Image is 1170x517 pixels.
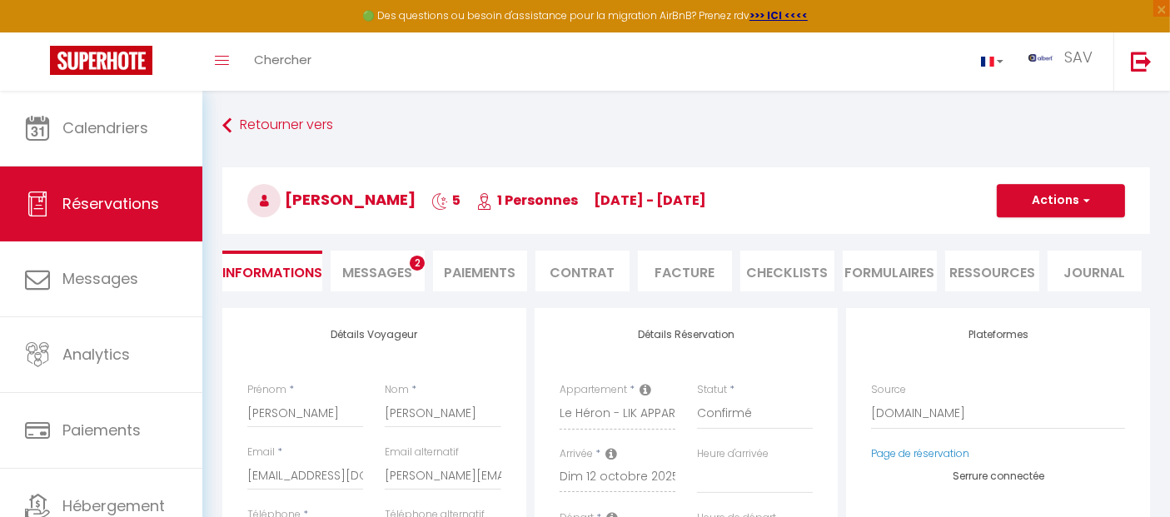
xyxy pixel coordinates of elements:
span: SAV [1064,47,1093,67]
label: Arrivée [560,446,593,462]
span: Analytics [62,344,130,365]
button: Actions [997,184,1125,217]
h4: Plateformes [871,329,1125,341]
span: Messages [62,268,138,289]
h4: Détails Réservation [560,329,814,341]
span: [DATE] - [DATE] [594,191,706,210]
li: Ressources [945,251,1039,291]
a: Chercher [241,32,324,91]
label: Email alternatif [385,445,459,460]
label: Prénom [247,382,286,398]
a: Retourner vers [222,111,1150,141]
span: Hébergement [62,495,165,516]
li: Contrat [535,251,630,291]
span: Chercher [254,51,311,68]
label: Source [871,382,906,398]
a: ... SAV [1016,32,1113,91]
h4: Détails Voyageur [247,329,501,341]
img: logout [1131,51,1152,72]
span: Réservations [62,193,159,214]
a: >>> ICI <<<< [749,8,808,22]
a: Page de réservation [871,446,969,460]
li: CHECKLISTS [740,251,834,291]
span: Calendriers [62,117,148,138]
span: Paiements [62,420,141,440]
label: Nom [385,382,409,398]
label: Appartement [560,382,627,398]
span: [PERSON_NAME] [247,189,416,210]
h4: Serrure connectée [871,470,1125,482]
span: 2 [410,256,425,271]
img: ... [1028,54,1053,62]
li: Facture [638,251,732,291]
label: Email [247,445,275,460]
li: Paiements [433,251,527,291]
img: Super Booking [50,46,152,75]
label: Heure d'arrivée [697,446,769,462]
li: Journal [1048,251,1142,291]
label: Statut [697,382,727,398]
span: Messages [343,263,413,282]
li: Informations [222,251,322,291]
span: 5 [431,191,461,210]
li: FORMULAIRES [843,251,937,291]
span: 1 Personnes [476,191,578,210]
